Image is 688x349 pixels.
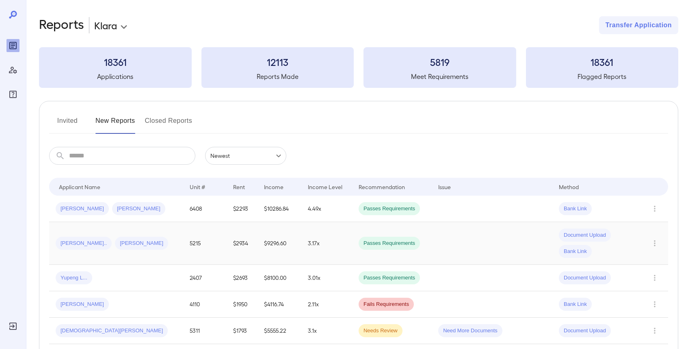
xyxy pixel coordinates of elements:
[648,298,661,311] button: Row Actions
[6,63,19,76] div: Manage Users
[227,222,257,265] td: $2934
[599,16,678,34] button: Transfer Application
[190,182,205,192] div: Unit #
[438,182,451,192] div: Issue
[359,182,405,192] div: Recommendation
[359,274,420,282] span: Passes Requirements
[526,55,679,68] h3: 18361
[56,205,109,213] span: [PERSON_NAME]
[6,88,19,101] div: FAQ
[526,72,679,81] h5: Flagged Reports
[6,320,19,333] div: Log Out
[94,19,117,32] p: Klara
[559,248,592,255] span: Bank Link
[205,147,286,165] div: Newest
[257,265,301,291] td: $8100.00
[257,196,301,222] td: $10286.84
[39,16,84,34] h2: Reports
[227,291,257,318] td: $1950
[227,265,257,291] td: $2693
[359,205,420,213] span: Passes Requirements
[56,274,92,282] span: Yupeng L...
[559,231,611,239] span: Document Upload
[559,301,592,308] span: Bank Link
[257,318,301,344] td: $5555.22
[438,327,502,335] span: Need More Documents
[257,222,301,265] td: $9296.60
[49,114,86,134] button: Invited
[95,114,135,134] button: New Reports
[183,265,227,291] td: 2407
[233,182,246,192] div: Rent
[648,324,661,337] button: Row Actions
[145,114,193,134] button: Closed Reports
[257,291,301,318] td: $4116.74
[264,182,283,192] div: Income
[39,55,192,68] h3: 18361
[183,222,227,265] td: 5215
[308,182,342,192] div: Income Level
[183,318,227,344] td: 5311
[648,202,661,215] button: Row Actions
[183,291,227,318] td: 4110
[559,274,611,282] span: Document Upload
[201,72,354,81] h5: Reports Made
[301,265,352,291] td: 3.01x
[559,205,592,213] span: Bank Link
[648,271,661,284] button: Row Actions
[201,55,354,68] h3: 12113
[56,240,112,247] span: [PERSON_NAME]..
[59,182,100,192] div: Applicant Name
[363,72,516,81] h5: Meet Requirements
[363,55,516,68] h3: 5819
[359,301,414,308] span: Fails Requirements
[39,47,678,88] summary: 18361Applications12113Reports Made5819Meet Requirements18361Flagged Reports
[359,327,402,335] span: Needs Review
[56,301,109,308] span: [PERSON_NAME]
[559,327,611,335] span: Document Upload
[301,318,352,344] td: 3.1x
[301,222,352,265] td: 3.17x
[39,72,192,81] h5: Applications
[112,205,165,213] span: [PERSON_NAME]
[301,196,352,222] td: 4.49x
[183,196,227,222] td: 6408
[648,237,661,250] button: Row Actions
[559,182,579,192] div: Method
[56,327,168,335] span: [DEMOGRAPHIC_DATA][PERSON_NAME]
[227,318,257,344] td: $1793
[115,240,168,247] span: [PERSON_NAME]
[6,39,19,52] div: Reports
[359,240,420,247] span: Passes Requirements
[301,291,352,318] td: 2.11x
[227,196,257,222] td: $2293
